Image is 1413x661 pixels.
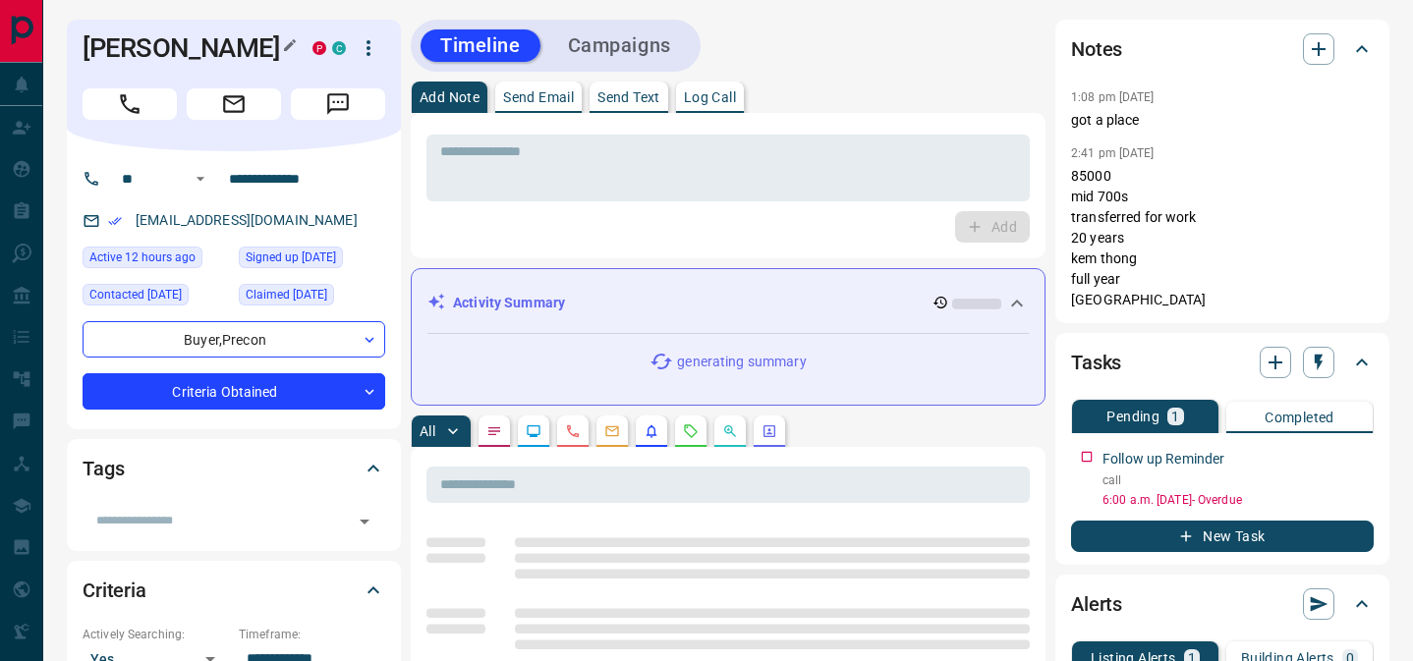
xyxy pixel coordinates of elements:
[1071,33,1122,65] h2: Notes
[644,423,659,439] svg: Listing Alerts
[1106,410,1159,423] p: Pending
[1102,449,1224,469] p: Follow up Reminder
[1071,146,1155,160] p: 2:41 pm [DATE]
[1071,588,1122,620] h2: Alerts
[83,247,229,274] div: Tue Sep 16 2025
[722,423,738,439] svg: Opportunities
[83,445,385,492] div: Tags
[89,248,196,267] span: Active 12 hours ago
[548,29,691,62] button: Campaigns
[246,285,327,304] span: Claimed [DATE]
[239,626,385,643] p: Timeframe:
[332,41,346,55] div: condos.ca
[83,567,385,614] div: Criteria
[503,90,574,104] p: Send Email
[1071,347,1121,378] h2: Tasks
[684,90,736,104] p: Log Call
[83,453,124,484] h2: Tags
[1071,521,1374,552] button: New Task
[427,285,1029,321] div: Activity Summary
[351,508,378,535] button: Open
[565,423,581,439] svg: Calls
[1071,166,1374,310] p: 85000 mid 700s transferred for work 20 years kem thong full year [GEOGRAPHIC_DATA]
[1071,26,1374,73] div: Notes
[187,88,281,120] span: Email
[108,214,122,228] svg: Email Verified
[1071,339,1374,386] div: Tasks
[239,247,385,274] div: Wed Apr 05 2017
[1171,410,1179,423] p: 1
[291,88,385,120] span: Message
[239,284,385,311] div: Tue Aug 22 2023
[83,575,146,606] h2: Criteria
[1071,580,1374,628] div: Alerts
[312,41,326,55] div: property.ca
[83,88,177,120] span: Call
[1265,411,1334,424] p: Completed
[83,626,229,643] p: Actively Searching:
[189,167,212,191] button: Open
[83,373,385,410] div: Criteria Obtained
[420,424,435,438] p: All
[83,32,283,64] h1: [PERSON_NAME]
[486,423,502,439] svg: Notes
[677,352,806,372] p: generating summary
[1071,90,1155,104] p: 1:08 pm [DATE]
[1071,110,1374,131] p: got a place
[246,248,336,267] span: Signed up [DATE]
[683,423,699,439] svg: Requests
[421,29,540,62] button: Timeline
[420,90,480,104] p: Add Note
[1102,471,1374,489] p: call
[604,423,620,439] svg: Emails
[136,212,358,228] a: [EMAIL_ADDRESS][DOMAIN_NAME]
[89,285,182,304] span: Contacted [DATE]
[526,423,541,439] svg: Lead Browsing Activity
[83,321,385,358] div: Buyer , Precon
[762,423,777,439] svg: Agent Actions
[1102,491,1374,509] p: 6:00 a.m. [DATE] - Overdue
[597,90,660,104] p: Send Text
[83,284,229,311] div: Wed Aug 06 2025
[453,293,565,313] p: Activity Summary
